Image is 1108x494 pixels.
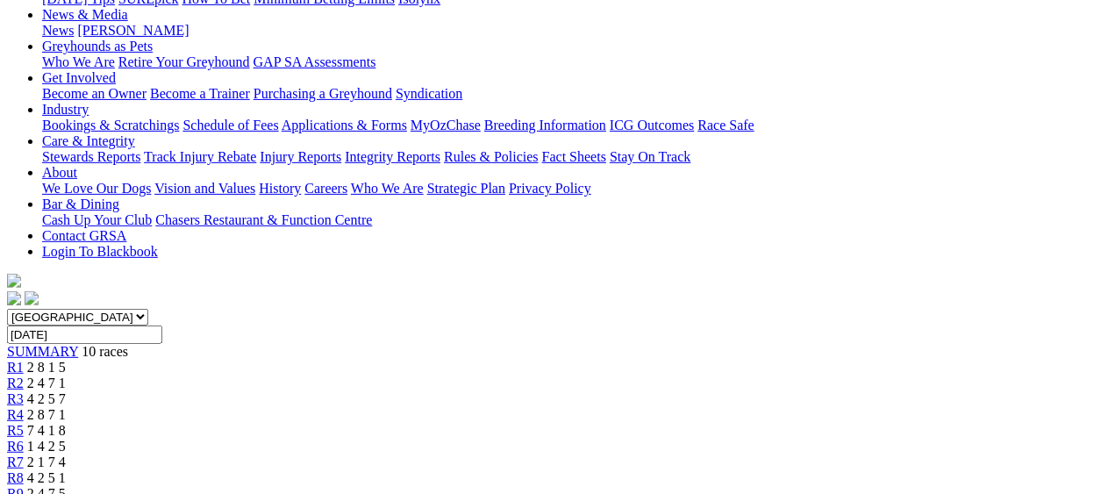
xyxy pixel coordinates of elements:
[7,439,24,454] a: R6
[42,39,153,54] a: Greyhounds as Pets
[7,407,24,422] a: R4
[7,291,21,305] img: facebook.svg
[42,149,1101,165] div: Care & Integrity
[42,23,1101,39] div: News & Media
[25,291,39,305] img: twitter.svg
[396,86,462,101] a: Syndication
[484,118,606,132] a: Breeding Information
[27,407,66,422] span: 2 8 7 1
[42,197,119,211] a: Bar & Dining
[7,326,162,344] input: Select date
[42,181,151,196] a: We Love Our Dogs
[77,23,189,38] a: [PERSON_NAME]
[254,54,376,69] a: GAP SA Assessments
[7,470,24,485] a: R8
[42,118,1101,133] div: Industry
[42,165,77,180] a: About
[150,86,250,101] a: Become a Trainer
[7,455,24,469] a: R7
[509,181,591,196] a: Privacy Policy
[27,455,66,469] span: 2 1 7 4
[27,470,66,485] span: 4 2 5 1
[42,228,126,243] a: Contact GRSA
[42,149,140,164] a: Stewards Reports
[444,149,539,164] a: Rules & Policies
[42,212,152,227] a: Cash Up Your Club
[42,133,135,148] a: Care & Integrity
[27,376,66,390] span: 2 4 7 1
[42,54,115,69] a: Who We Are
[411,118,481,132] a: MyOzChase
[345,149,440,164] a: Integrity Reports
[304,181,347,196] a: Careers
[27,391,66,406] span: 4 2 5 7
[42,7,128,22] a: News & Media
[42,70,116,85] a: Get Involved
[42,212,1101,228] div: Bar & Dining
[182,118,278,132] a: Schedule of Fees
[42,102,89,117] a: Industry
[254,86,392,101] a: Purchasing a Greyhound
[82,344,128,359] span: 10 races
[260,149,341,164] a: Injury Reports
[610,118,694,132] a: ICG Outcomes
[282,118,407,132] a: Applications & Forms
[42,54,1101,70] div: Greyhounds as Pets
[154,181,255,196] a: Vision and Values
[42,86,1101,102] div: Get Involved
[27,439,66,454] span: 1 4 2 5
[118,54,250,69] a: Retire Your Greyhound
[27,360,66,375] span: 2 8 1 5
[7,344,78,359] a: SUMMARY
[610,149,690,164] a: Stay On Track
[542,149,606,164] a: Fact Sheets
[7,423,24,438] a: R5
[259,181,301,196] a: History
[351,181,424,196] a: Who We Are
[697,118,754,132] a: Race Safe
[7,391,24,406] a: R3
[27,423,66,438] span: 7 4 1 8
[42,118,179,132] a: Bookings & Scratchings
[42,181,1101,197] div: About
[42,23,74,38] a: News
[42,86,147,101] a: Become an Owner
[144,149,256,164] a: Track Injury Rebate
[42,244,158,259] a: Login To Blackbook
[155,212,372,227] a: Chasers Restaurant & Function Centre
[7,360,24,375] a: R1
[7,376,24,390] a: R2
[7,274,21,288] img: logo-grsa-white.png
[427,181,505,196] a: Strategic Plan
